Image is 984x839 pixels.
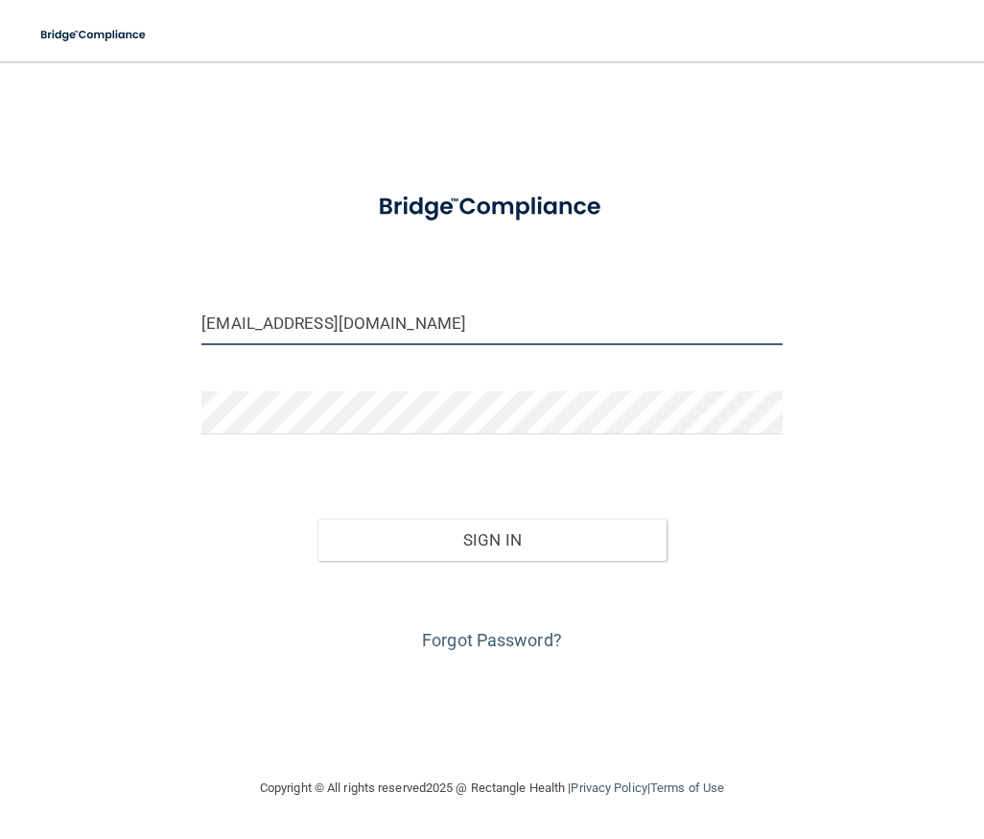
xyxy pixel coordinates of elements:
[142,757,842,819] div: Copyright © All rights reserved 2025 @ Rectangle Health | |
[29,15,159,55] img: bridge_compliance_login_screen.278c3ca4.svg
[422,630,562,650] a: Forgot Password?
[650,781,724,795] a: Terms of Use
[201,302,782,345] input: Email
[354,176,630,238] img: bridge_compliance_login_screen.278c3ca4.svg
[571,781,646,795] a: Privacy Policy
[317,519,666,561] button: Sign In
